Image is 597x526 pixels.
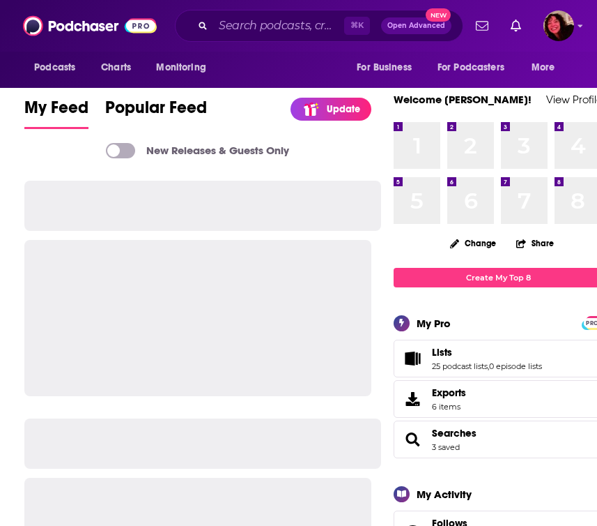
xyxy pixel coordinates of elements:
[156,58,206,77] span: Monitoring
[24,54,93,81] button: open menu
[543,10,574,41] span: Logged in as Kathryn-Musilek
[417,488,472,501] div: My Activity
[381,17,451,34] button: Open AdvancedNew
[105,97,207,129] a: Popular Feed
[398,389,426,409] span: Exports
[23,13,157,39] img: Podchaser - Follow, Share and Rate Podcasts
[470,14,494,38] a: Show notifications dropdown
[213,15,344,37] input: Search podcasts, credits, & more...
[543,10,574,41] button: Show profile menu
[432,442,460,452] a: 3 saved
[432,386,466,399] span: Exports
[24,97,88,126] span: My Feed
[432,361,488,371] a: 25 podcast lists
[522,54,573,81] button: open menu
[394,93,532,106] a: Welcome [PERSON_NAME]!
[428,54,525,81] button: open menu
[432,402,466,412] span: 6 items
[106,143,289,158] a: New Releases & Guests Only
[357,58,412,77] span: For Business
[488,361,489,371] span: ,
[34,58,75,77] span: Podcasts
[442,234,504,252] button: Change
[515,230,555,257] button: Share
[432,427,476,439] a: Searches
[543,10,574,41] img: User Profile
[437,58,504,77] span: For Podcasters
[347,54,429,81] button: open menu
[505,14,527,38] a: Show notifications dropdown
[327,103,360,115] p: Update
[398,430,426,449] a: Searches
[101,58,131,77] span: Charts
[290,98,371,121] a: Update
[24,97,88,129] a: My Feed
[175,10,463,42] div: Search podcasts, credits, & more...
[417,317,451,330] div: My Pro
[105,97,207,126] span: Popular Feed
[92,54,139,81] a: Charts
[532,58,555,77] span: More
[387,22,445,29] span: Open Advanced
[146,54,224,81] button: open menu
[489,361,542,371] a: 0 episode lists
[432,346,452,359] span: Lists
[432,346,542,359] a: Lists
[398,349,426,368] a: Lists
[344,17,370,35] span: ⌘ K
[426,8,451,22] span: New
